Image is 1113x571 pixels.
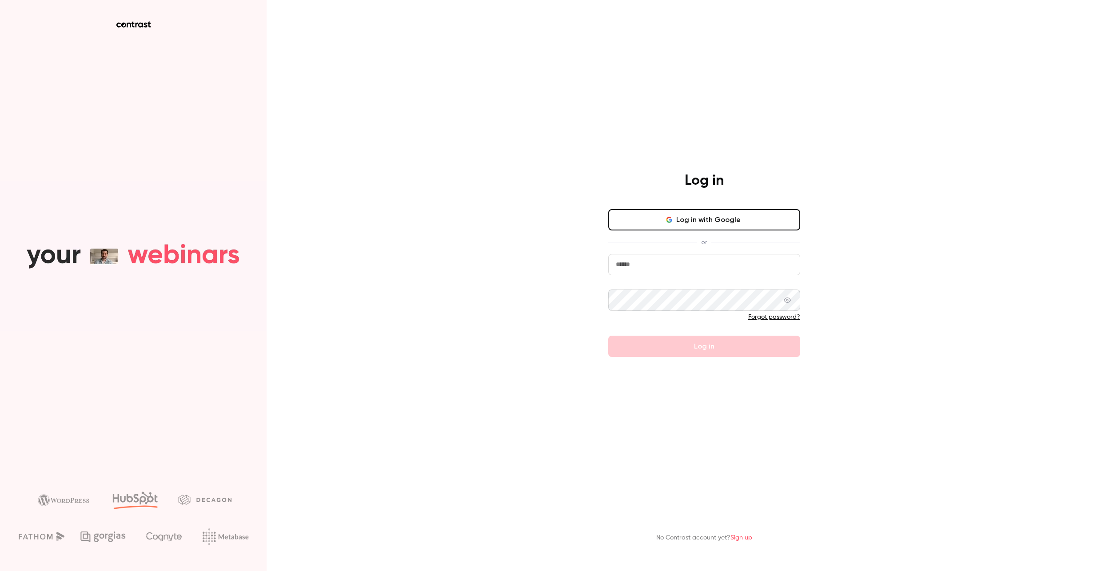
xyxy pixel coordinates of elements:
[697,238,711,247] span: or
[608,209,800,230] button: Log in with Google
[178,495,231,504] img: decagon
[748,314,800,320] a: Forgot password?
[730,535,752,541] a: Sign up
[685,172,724,190] h4: Log in
[656,533,752,543] p: No Contrast account yet?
